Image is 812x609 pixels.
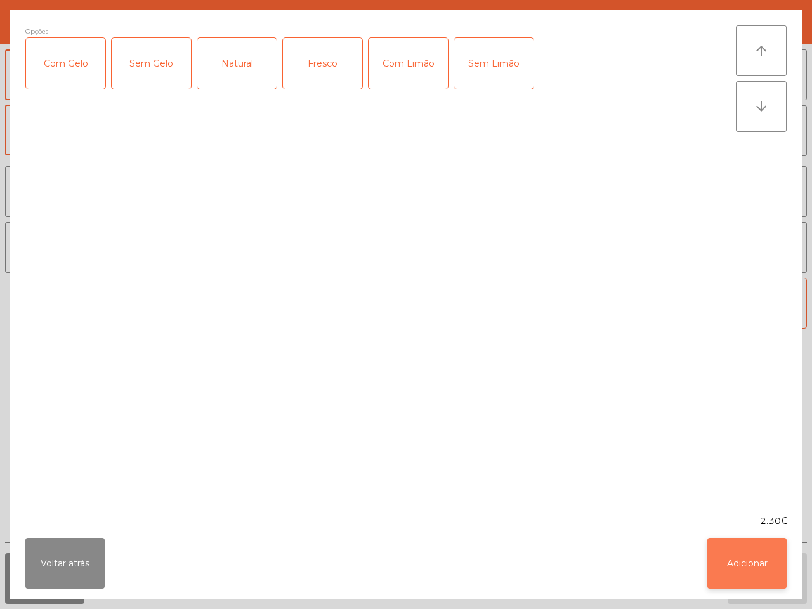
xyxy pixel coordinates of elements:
div: Com Limão [369,38,448,89]
div: 2.30€ [10,514,802,528]
div: Fresco [283,38,362,89]
div: Sem Limão [454,38,534,89]
button: Adicionar [707,538,787,589]
button: arrow_upward [736,25,787,76]
i: arrow_upward [754,43,769,58]
span: Opções [25,25,48,37]
div: Sem Gelo [112,38,191,89]
i: arrow_downward [754,99,769,114]
div: Com Gelo [26,38,105,89]
button: Voltar atrás [25,538,105,589]
div: Natural [197,38,277,89]
button: arrow_downward [736,81,787,132]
